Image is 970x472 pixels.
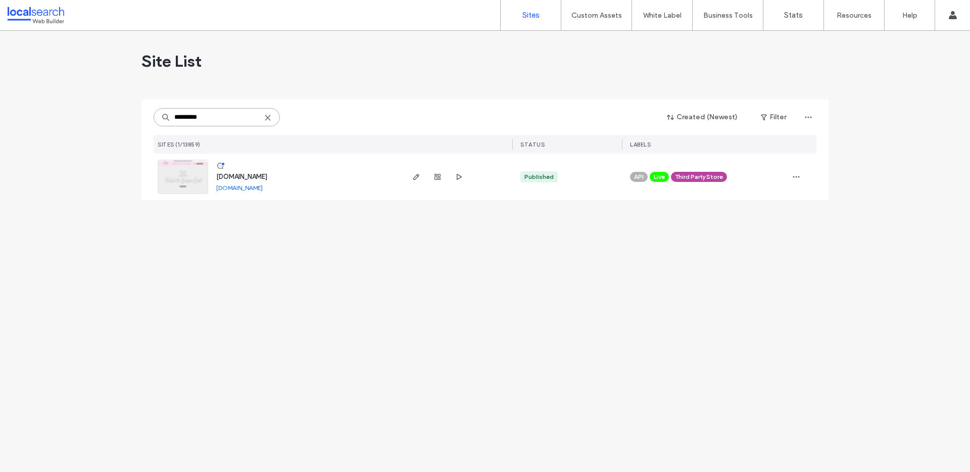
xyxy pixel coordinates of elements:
[630,141,651,148] span: LABELS
[784,11,803,20] label: Stats
[643,11,682,20] label: White Label
[654,172,665,181] span: Live
[23,7,44,16] span: Help
[520,141,545,148] span: STATUS
[524,172,554,181] div: Published
[216,173,267,180] a: [DOMAIN_NAME]
[675,172,723,181] span: Third Party Store
[634,172,644,181] span: API
[158,141,201,148] span: SITES (1/13859)
[658,109,747,125] button: Created (Newest)
[522,11,540,20] label: Sites
[571,11,622,20] label: Custom Assets
[837,11,871,20] label: Resources
[902,11,917,20] label: Help
[751,109,796,125] button: Filter
[703,11,753,20] label: Business Tools
[141,51,202,71] span: Site List
[216,184,263,192] a: [DOMAIN_NAME]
